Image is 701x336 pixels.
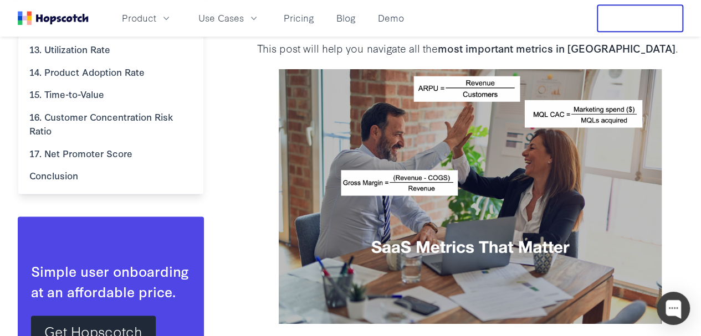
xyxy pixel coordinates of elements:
[437,40,675,55] b: most important metrics in [GEOGRAPHIC_DATA]
[29,87,104,100] b: 15. Time-to-Value
[25,164,197,187] a: Conclusion
[122,11,156,25] span: Product
[18,11,89,25] a: Home
[257,69,683,324] img: The most important SaaS metrics
[257,40,683,56] p: This post will help you navigate all the .
[115,9,178,27] button: Product
[25,61,197,84] a: 14. Product Adoption Rate
[597,4,683,32] button: Free Trial
[29,169,78,182] b: Conclusion
[31,261,191,302] div: Simple user onboarding at an affordable price.
[29,65,145,78] b: 14. Product Adoption Rate
[25,38,197,61] a: 13. Utilization Rate
[25,83,197,106] a: 15. Time-to-Value
[29,110,173,137] b: 16. Customer Concentration Risk Ratio
[192,9,266,27] button: Use Cases
[373,9,408,27] a: Demo
[198,11,244,25] span: Use Cases
[279,9,319,27] a: Pricing
[25,142,197,165] a: 17. Net Promoter Score
[332,9,360,27] a: Blog
[29,43,110,55] b: 13. Utilization Rate
[25,106,197,142] a: 16. Customer Concentration Risk Ratio
[29,147,132,159] b: 17. Net Promoter Score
